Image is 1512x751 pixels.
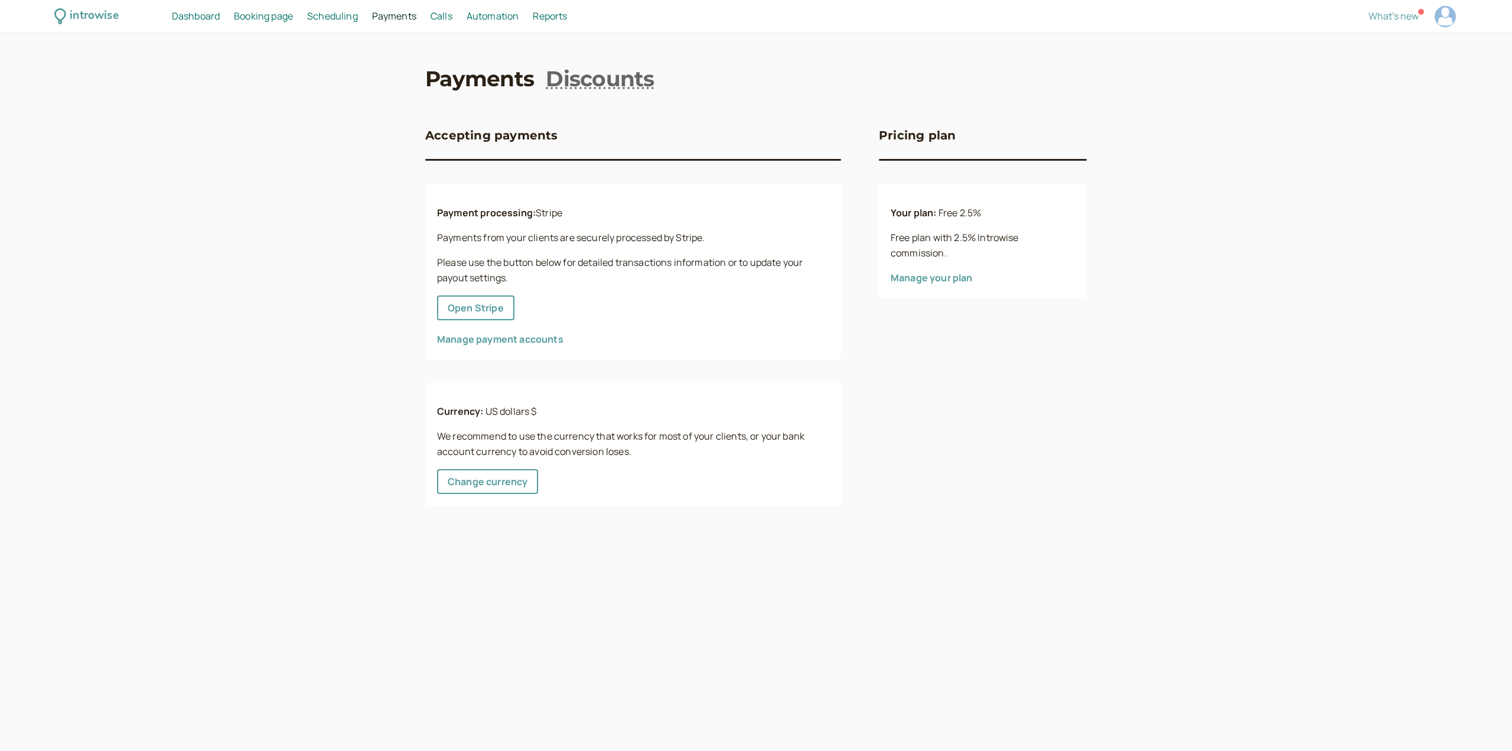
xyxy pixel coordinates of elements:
[467,9,519,22] span: Automation
[437,206,829,221] p: Stripe
[1453,694,1512,751] iframe: Chat Widget
[54,7,119,25] a: introwise
[1433,4,1458,29] a: Account
[437,333,563,346] a: Manage payment accounts
[234,9,293,24] a: Booking page
[437,404,829,420] p: US dollars $
[879,126,956,145] h3: Pricing plan
[172,9,220,22] span: Dashboard
[437,429,829,460] p: We recommend to use the currency that works for most of your clients, or your bank account curren...
[437,206,536,219] b: Payment processing:
[437,255,829,286] p: Please use the button below for detailed transactions information or to update your payout settings.
[1368,11,1419,21] button: What's new
[533,9,567,24] a: Reports
[70,7,118,25] div: introwise
[425,126,558,145] h3: Accepting payments
[372,9,416,22] span: Payments
[437,295,514,320] button: Open Stripe
[891,230,1075,261] p: Free plan with 2.5% Introwise commission.
[425,64,534,93] a: Payments
[372,9,416,24] a: Payments
[307,9,358,24] a: Scheduling
[431,9,452,22] span: Calls
[891,206,1075,221] p: Free 2.5%
[437,230,829,246] p: Payments from your clients are securely processed by Stripe.
[437,469,538,494] a: Change currency
[437,405,483,418] b: Currency:
[172,9,220,24] a: Dashboard
[891,206,937,219] b: Your plan:
[431,9,452,24] a: Calls
[467,9,519,24] a: Automation
[234,9,293,22] span: Booking page
[891,271,973,284] a: Manage your plan
[533,9,567,22] span: Reports
[1368,9,1419,22] span: What's new
[307,9,358,22] span: Scheduling
[546,64,654,93] a: Discounts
